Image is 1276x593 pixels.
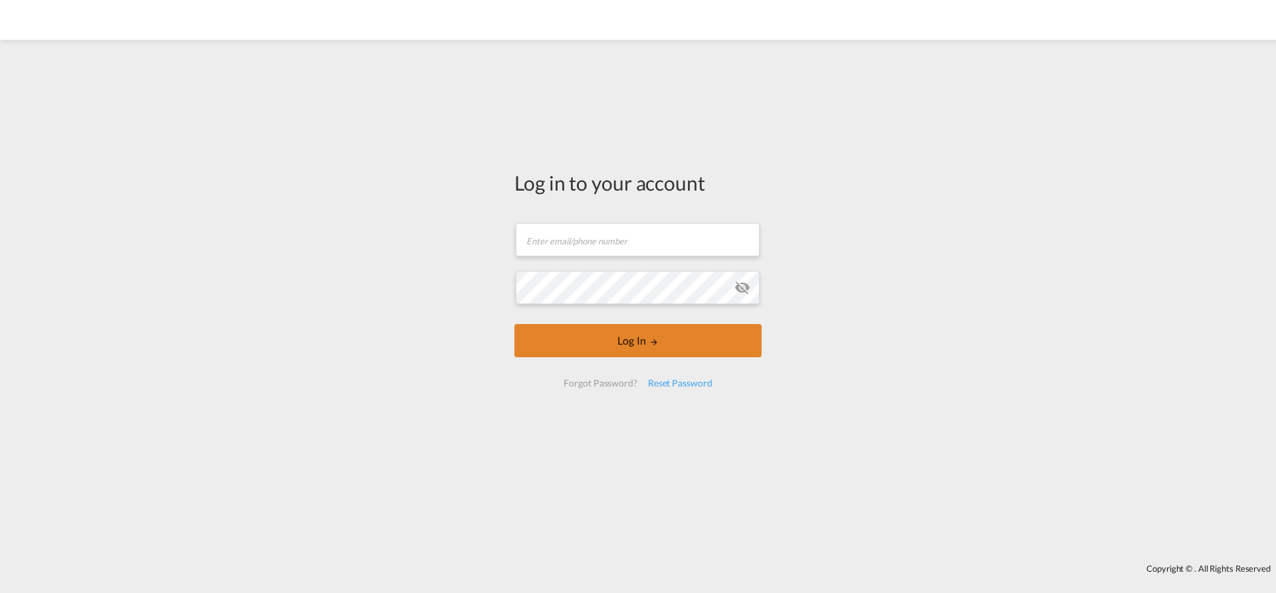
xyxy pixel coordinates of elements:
[516,223,760,256] input: Enter email/phone number
[514,324,762,357] button: LOGIN
[558,371,642,395] div: Forgot Password?
[643,371,718,395] div: Reset Password
[514,169,762,197] div: Log in to your account
[734,280,750,296] md-icon: icon-eye-off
